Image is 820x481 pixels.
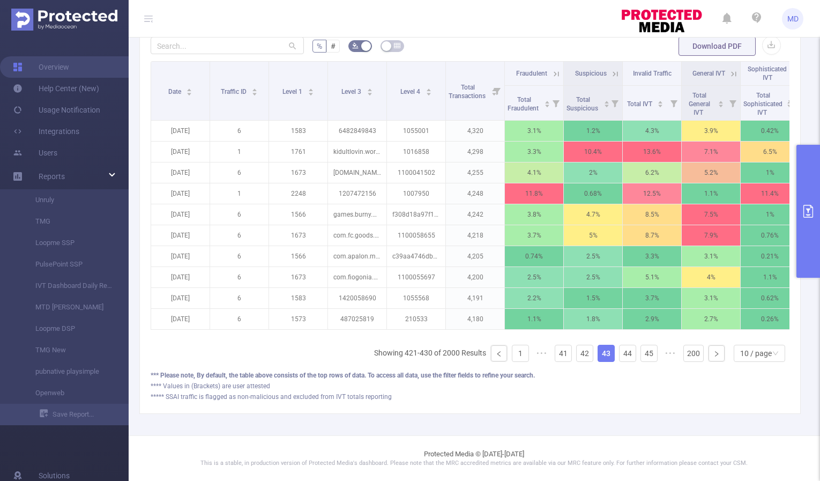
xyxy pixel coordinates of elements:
li: 42 [576,345,593,362]
p: 1 [210,183,269,204]
p: This is a stable, in production version of Protected Media's dashboard. Please note that the MRC ... [155,459,793,468]
i: icon: left [496,351,502,357]
a: 200 [684,345,703,361]
div: Sort [603,99,610,106]
p: 3.1% [682,288,740,308]
i: icon: bg-colors [352,42,359,49]
p: 7.5% [682,204,740,225]
a: TMG New [21,339,116,361]
a: 42 [577,345,593,361]
p: c39aa4746db74deebc72329336011864 [387,246,445,267]
p: kidultlovin.word.zen [328,142,386,162]
p: 8.5% [623,204,681,225]
img: Protected Media [11,9,117,31]
p: 1.5% [564,288,622,308]
p: 1% [741,162,799,183]
span: Total Transactions [449,84,487,100]
p: com.apalon.myclockfree [328,246,386,267]
span: Suspicious [575,70,607,77]
i: icon: caret-up [603,99,609,102]
div: Sort [426,87,432,93]
a: Usage Notification [13,99,100,121]
div: 10 / page [740,345,772,361]
p: 6482849843 [328,121,386,141]
p: 3.7% [623,288,681,308]
p: 4% [682,267,740,287]
i: icon: right [713,351,720,357]
a: Integrations [13,121,79,142]
i: icon: caret-up [187,87,192,90]
p: 5.1% [623,267,681,287]
a: Help Center (New) [13,78,99,99]
a: 45 [641,345,657,361]
footer: Protected Media © [DATE]-[DATE] [129,435,820,481]
p: 1573 [269,309,327,329]
p: 3.1% [505,121,563,141]
li: Previous Page [490,345,508,362]
i: Filter menu [607,86,622,120]
p: 3.7% [505,225,563,246]
i: icon: caret-down [367,91,372,94]
li: 45 [640,345,658,362]
span: Level 3 [341,88,363,95]
li: 200 [683,345,704,362]
p: 1566 [269,246,327,267]
p: 4,255 [446,162,504,183]
p: 4,218 [446,225,504,246]
i: Filter menu [548,86,563,120]
p: 3.1% [682,246,740,267]
i: icon: caret-down [426,91,431,94]
p: 3.8% [505,204,563,225]
span: Level 1 [282,88,304,95]
p: [DATE] [151,267,210,287]
div: Sort [251,87,258,93]
p: 1583 [269,121,327,141]
p: 11.4% [741,183,799,204]
p: com.fc.goods.sort.matching.puzzle.triplemaster [328,225,386,246]
p: 1673 [269,225,327,246]
i: Filter menu [489,62,504,120]
p: 2.7% [682,309,740,329]
span: Date [168,88,183,95]
li: 41 [555,345,572,362]
p: 5.2% [682,162,740,183]
p: 2.5% [505,267,563,287]
li: 44 [619,345,636,362]
p: 1100058655 [387,225,445,246]
p: 1673 [269,162,327,183]
span: General IVT [692,70,725,77]
p: 0.62% [741,288,799,308]
p: 4.7% [564,204,622,225]
p: 1.1% [505,309,563,329]
p: [DATE] [151,225,210,246]
p: [DATE] [151,183,210,204]
p: 6 [210,162,269,183]
p: 1016858 [387,142,445,162]
i: Filter menu [666,86,681,120]
a: 41 [555,345,571,361]
div: Sort [308,87,314,93]
li: Next Page [708,345,725,362]
p: 2.9% [623,309,681,329]
p: 12.5% [623,183,681,204]
span: Traffic ID [221,88,248,95]
i: icon: caret-up [308,87,314,90]
a: MTD [PERSON_NAME] [21,297,116,318]
i: icon: caret-up [544,99,550,102]
p: 6 [210,267,269,287]
a: Loopme SSP [21,232,116,254]
span: Sophisticated IVT [748,65,787,82]
a: Openweb [21,382,116,404]
i: icon: caret-down [308,91,314,94]
div: Sort [186,87,192,93]
a: Overview [13,56,69,78]
p: 10.4% [564,142,622,162]
p: 0.42% [741,121,799,141]
a: PulsePoint SSP [21,254,116,275]
a: 43 [598,345,614,361]
p: 2248 [269,183,327,204]
p: 3.9% [682,121,740,141]
p: 4,180 [446,309,504,329]
p: 1055568 [387,288,445,308]
i: Filter menu [784,86,799,120]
